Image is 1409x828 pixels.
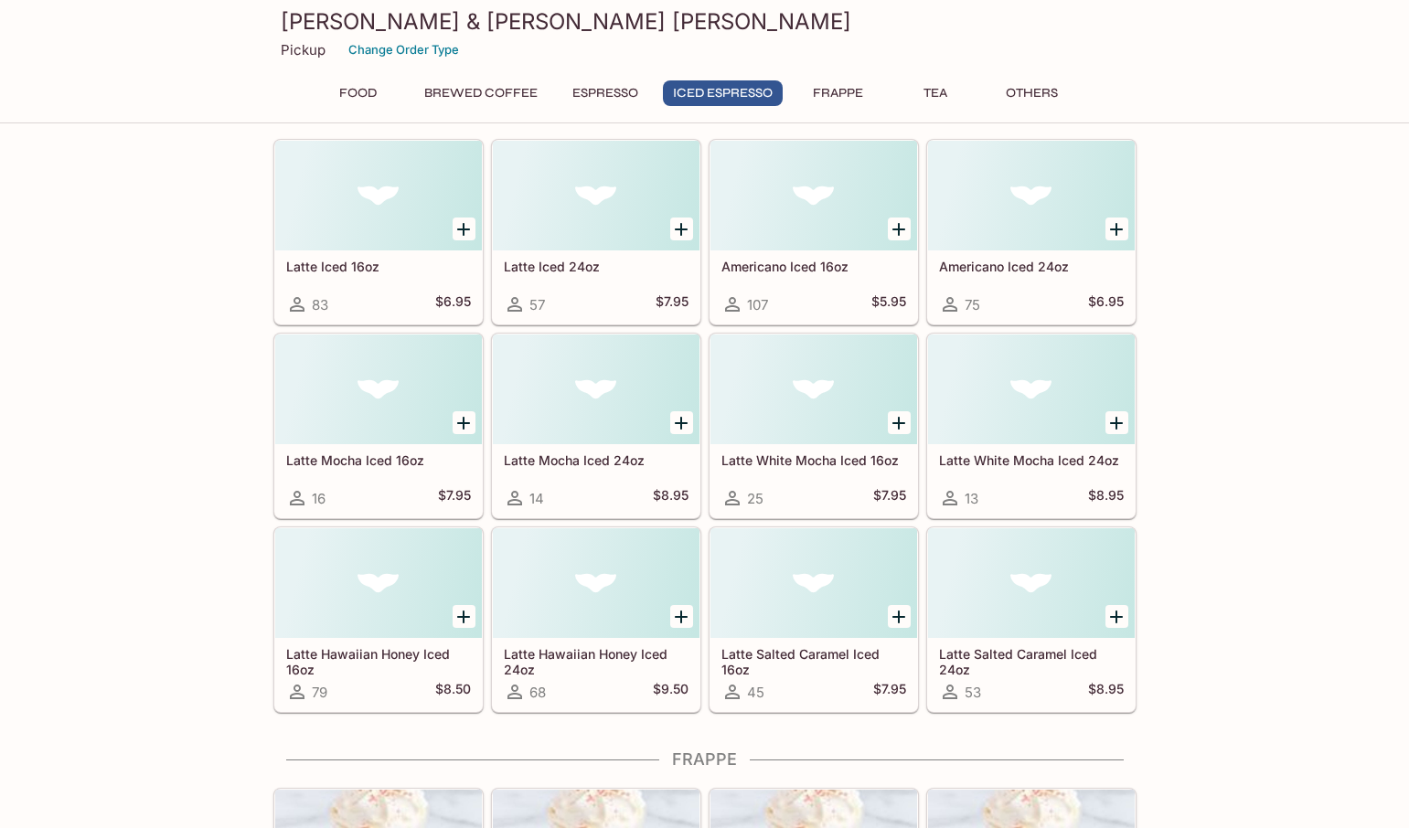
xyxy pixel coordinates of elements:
[504,452,688,468] h5: Latte Mocha Iced 24oz
[710,528,917,638] div: Latte Salted Caramel Iced 16oz
[274,140,483,324] a: Latte Iced 16oz83$6.95
[312,684,327,701] span: 79
[562,80,648,106] button: Espresso
[721,646,906,676] h5: Latte Salted Caramel Iced 16oz
[871,293,906,315] h5: $5.95
[721,259,906,274] h5: Americano Iced 16oz
[797,80,880,106] button: Frappe
[529,296,545,313] span: 57
[504,646,688,676] h5: Latte Hawaiian Honey Iced 24oz
[273,749,1137,770] h4: Frappe
[275,334,482,444] div: Latte Mocha Iced 16oz
[747,684,764,701] span: 45
[663,80,783,106] button: Iced Espresso
[991,80,1073,106] button: Others
[317,80,400,106] button: Food
[286,259,471,274] h5: Latte Iced 16oz
[710,527,918,712] a: Latte Salted Caramel Iced 16oz45$7.95
[710,334,918,518] a: Latte White Mocha Iced 16oz25$7.95
[1088,487,1124,509] h5: $8.95
[653,681,688,703] h5: $9.50
[927,527,1136,712] a: Latte Salted Caramel Iced 24oz53$8.95
[928,334,1135,444] div: Latte White Mocha Iced 24oz
[504,259,688,274] h5: Latte Iced 24oz
[1105,411,1128,434] button: Add Latte White Mocha Iced 24oz
[927,140,1136,324] a: Americano Iced 24oz75$6.95
[710,141,917,250] div: Americano Iced 16oz
[670,605,693,628] button: Add Latte Hawaiian Honey Iced 24oz
[873,681,906,703] h5: $7.95
[529,490,544,507] span: 14
[275,141,482,250] div: Latte Iced 16oz
[928,528,1135,638] div: Latte Salted Caramel Iced 24oz
[493,141,699,250] div: Latte Iced 24oz
[312,490,326,507] span: 16
[747,490,763,507] span: 25
[286,646,471,676] h5: Latte Hawaiian Honey Iced 16oz
[492,140,700,324] a: Latte Iced 24oz57$7.95
[286,452,471,468] h5: Latte Mocha Iced 16oz
[435,681,471,703] h5: $8.50
[939,646,1124,676] h5: Latte Salted Caramel Iced 24oz
[453,605,475,628] button: Add Latte Hawaiian Honey Iced 16oz
[653,487,688,509] h5: $8.95
[493,334,699,444] div: Latte Mocha Iced 24oz
[939,452,1124,468] h5: Latte White Mocha Iced 24oz
[710,334,917,444] div: Latte White Mocha Iced 16oz
[888,218,911,240] button: Add Americano Iced 16oz
[275,528,482,638] div: Latte Hawaiian Honey Iced 16oz
[656,293,688,315] h5: $7.95
[888,411,911,434] button: Add Latte White Mocha Iced 16oz
[453,218,475,240] button: Add Latte Iced 16oz
[281,7,1129,36] h3: [PERSON_NAME] & [PERSON_NAME] [PERSON_NAME]
[529,684,546,701] span: 68
[939,259,1124,274] h5: Americano Iced 24oz
[438,487,471,509] h5: $7.95
[1088,293,1124,315] h5: $6.95
[281,41,326,58] p: Pickup
[453,411,475,434] button: Add Latte Mocha Iced 16oz
[274,527,483,712] a: Latte Hawaiian Honey Iced 16oz79$8.50
[340,36,467,64] button: Change Order Type
[965,296,980,313] span: 75
[414,80,548,106] button: Brewed Coffee
[1088,681,1124,703] h5: $8.95
[710,140,918,324] a: Americano Iced 16oz107$5.95
[670,411,693,434] button: Add Latte Mocha Iced 24oz
[492,527,700,712] a: Latte Hawaiian Honey Iced 24oz68$9.50
[965,684,981,701] span: 53
[965,490,978,507] span: 13
[721,452,906,468] h5: Latte White Mocha Iced 16oz
[492,334,700,518] a: Latte Mocha Iced 24oz14$8.95
[435,293,471,315] h5: $6.95
[927,334,1136,518] a: Latte White Mocha Iced 24oz13$8.95
[312,296,328,313] span: 83
[747,296,768,313] span: 107
[928,141,1135,250] div: Americano Iced 24oz
[1105,605,1128,628] button: Add Latte Salted Caramel Iced 24oz
[873,487,906,509] h5: $7.95
[888,605,911,628] button: Add Latte Salted Caramel Iced 16oz
[274,334,483,518] a: Latte Mocha Iced 16oz16$7.95
[493,528,699,638] div: Latte Hawaiian Honey Iced 24oz
[1105,218,1128,240] button: Add Americano Iced 24oz
[670,218,693,240] button: Add Latte Iced 24oz
[894,80,977,106] button: Tea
